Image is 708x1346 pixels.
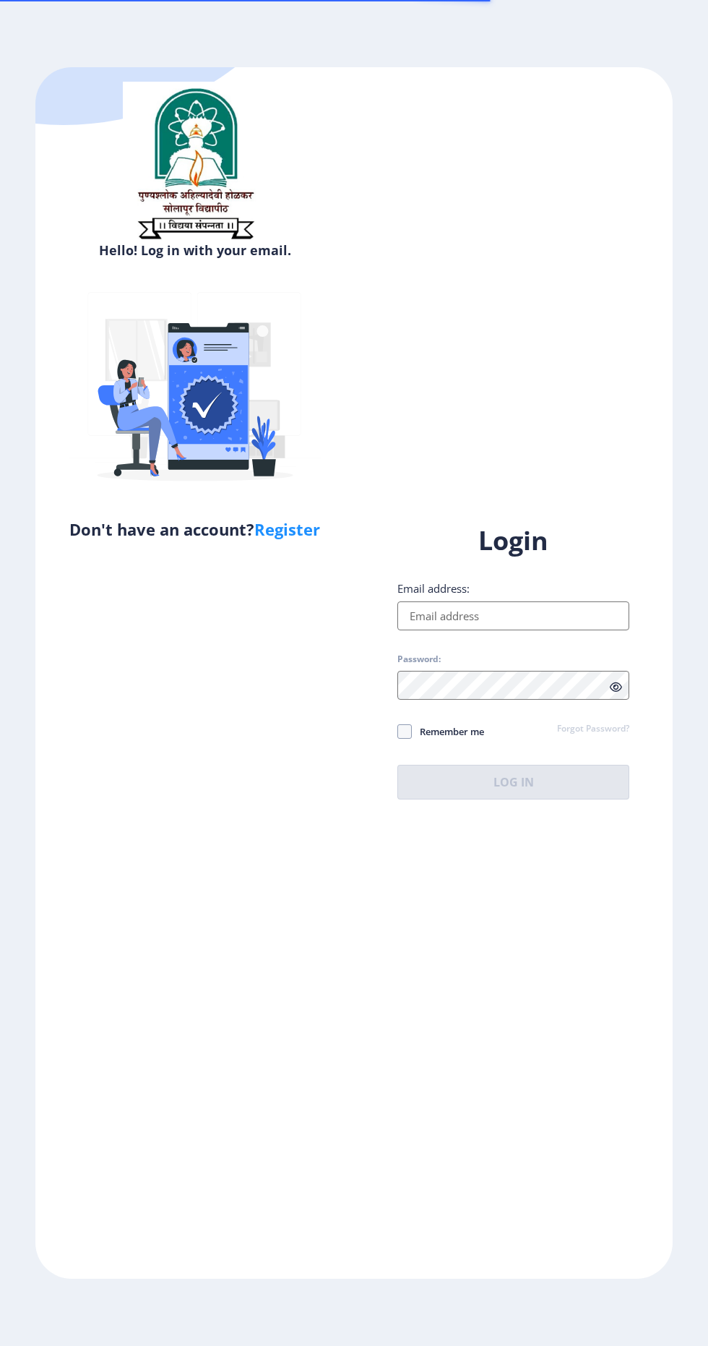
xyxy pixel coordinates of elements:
[46,241,343,259] h6: Hello! Log in with your email.
[254,518,320,540] a: Register
[397,601,629,630] input: Email address
[46,518,343,541] h5: Don't have an account?
[397,523,629,558] h1: Login
[557,723,629,736] a: Forgot Password?
[69,265,321,518] img: Verified-rafiki.svg
[397,581,470,596] label: Email address:
[397,765,629,800] button: Log In
[397,653,441,665] label: Password:
[123,82,267,245] img: sulogo.png
[412,723,484,740] span: Remember me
